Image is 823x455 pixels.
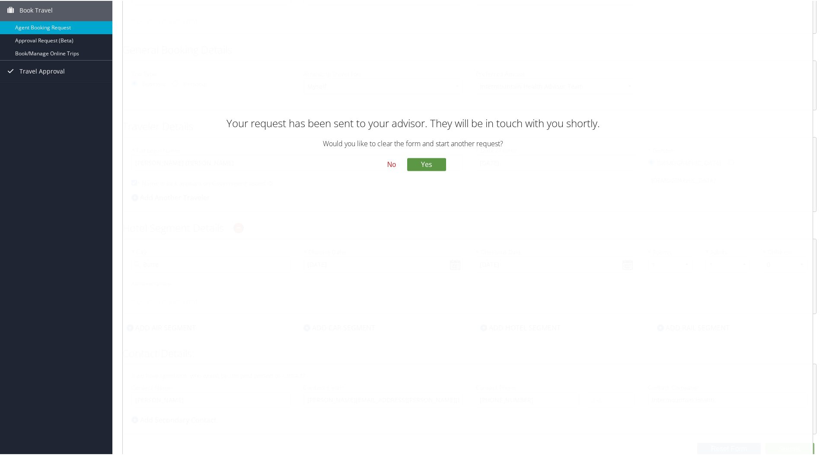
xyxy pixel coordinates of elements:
[207,115,620,130] h2: Your request has been sent to your advisor. They will be in touch with you shortly.
[207,138,620,148] h4: Would you like to clear the form and start another request?
[407,157,446,170] button: Yes
[19,60,65,81] span: Travel Approval
[380,157,403,171] button: No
